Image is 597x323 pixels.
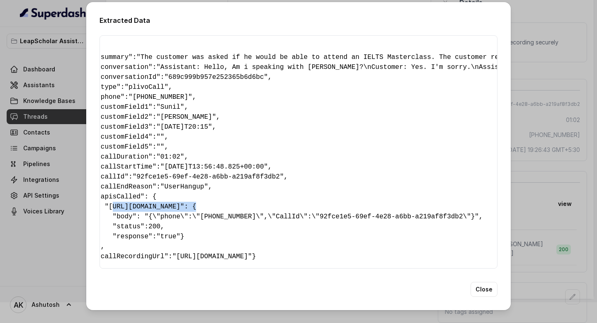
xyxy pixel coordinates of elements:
span: customField3 [101,123,148,131]
span: callRecordingUrl [101,253,165,260]
span: customField4 [101,133,148,141]
span: "01:02" [156,153,184,161]
h2: Extracted Data [99,15,498,25]
span: "689c999b957e252365b6d6bc" [164,73,268,81]
span: callId [101,173,125,181]
span: summary [101,54,129,61]
button: Close [471,282,498,297]
span: "" [156,133,164,141]
span: "[DATE]T20:15" [156,123,212,131]
span: response [116,233,148,240]
span: callEndReason [101,183,153,191]
span: customField5 [101,143,148,151]
span: callDuration [101,153,148,161]
span: status [116,223,141,230]
span: apisCalled [101,193,141,201]
span: "[URL][DOMAIN_NAME]" [172,253,252,260]
span: "[PHONE_NUMBER]" [129,93,192,101]
span: "plivoCall" [124,83,168,91]
span: "Sunil" [156,103,184,111]
span: phone [101,93,121,101]
span: "92fce1e5-69ef-4e28-a6bb-a219af8f3db2" [133,173,284,181]
span: 200 [148,223,160,230]
span: "[DATE]T13:56:48.825+00:00" [160,163,268,171]
span: "[PERSON_NAME]" [156,113,216,121]
span: callStartTime [101,163,153,171]
span: "UserHangup" [160,183,208,191]
span: type [101,83,116,91]
span: conversationId [101,73,156,81]
span: conversation [101,64,148,71]
span: customField2 [101,113,148,121]
span: "true" [156,233,180,240]
pre: { " ": , " ": , " ": , " ": , " ": , " ": , " ": , " ": , " ": , " ": , " ": , " ": , " ": , " ":... [89,42,473,262]
span: [URL][DOMAIN_NAME] [109,203,180,210]
span: customField1 [101,103,148,111]
span: "" [156,143,164,151]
